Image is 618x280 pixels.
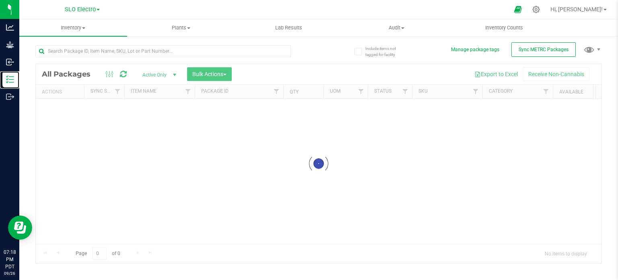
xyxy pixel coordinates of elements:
[8,216,32,240] iframe: Resource center
[519,47,569,52] span: Sync METRC Packages
[511,42,576,57] button: Sync METRC Packages
[474,24,534,31] span: Inventory Counts
[6,93,14,101] inline-svg: Outbound
[235,19,343,36] a: Lab Results
[6,41,14,49] inline-svg: Grow
[365,46,406,58] span: Include items not tagged for facility
[6,75,14,83] inline-svg: Inventory
[19,24,127,31] span: Inventory
[4,249,16,270] p: 07:18 PM PDT
[531,6,541,13] div: Manage settings
[451,46,499,53] button: Manage package tags
[128,24,235,31] span: Plants
[342,19,450,36] a: Audit
[343,24,450,31] span: Audit
[127,19,235,36] a: Plants
[19,19,127,36] a: Inventory
[6,23,14,31] inline-svg: Analytics
[450,19,558,36] a: Inventory Counts
[264,24,313,31] span: Lab Results
[35,45,291,57] input: Search Package ID, Item Name, SKU, Lot or Part Number...
[509,2,527,17] span: Open Ecommerce Menu
[6,58,14,66] inline-svg: Inbound
[550,6,603,12] span: Hi, [PERSON_NAME]!
[4,270,16,276] p: 09/26
[65,6,96,13] span: SLO Electro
